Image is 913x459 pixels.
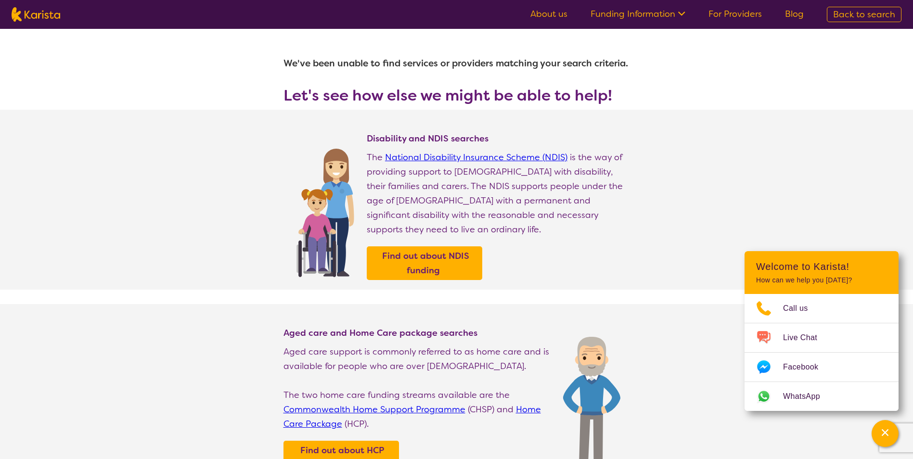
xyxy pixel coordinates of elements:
span: WhatsApp [783,389,832,404]
span: Facebook [783,360,830,374]
a: About us [530,8,567,20]
span: Back to search [833,9,895,20]
h3: Let's see how else we might be able to help! [283,87,630,104]
h4: Aged care and Home Care package searches [283,327,553,339]
h1: We've been unable to find services or providers matching your search criteria. [283,52,630,75]
span: Live Chat [783,331,829,345]
a: Blog [785,8,804,20]
a: Web link opens in a new tab. [745,382,899,411]
a: For Providers [708,8,762,20]
b: Find out about NDIS funding [382,250,469,276]
h4: Disability and NDIS searches [367,133,630,144]
img: Find NDIS and Disability services and providers [293,142,357,277]
div: Channel Menu [745,251,899,411]
a: Funding Information [591,8,685,20]
button: Channel Menu [872,420,899,447]
h2: Welcome to Karista! [756,261,887,272]
p: The two home care funding streams available are the (CHSP) and (HCP). [283,388,553,431]
a: Find out about NDIS funding [369,249,480,278]
a: Commonwealth Home Support Programme [283,404,465,415]
ul: Choose channel [745,294,899,411]
a: National Disability Insurance Scheme (NDIS) [385,152,567,163]
p: Aged care support is commonly referred to as home care and is available for people who are over [... [283,344,553,373]
span: Call us [783,301,820,316]
p: How can we help you [DATE]? [756,276,887,284]
img: Karista logo [12,7,60,22]
p: The is the way of providing support to [DEMOGRAPHIC_DATA] with disability, their families and car... [367,150,630,237]
a: Back to search [827,7,901,22]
